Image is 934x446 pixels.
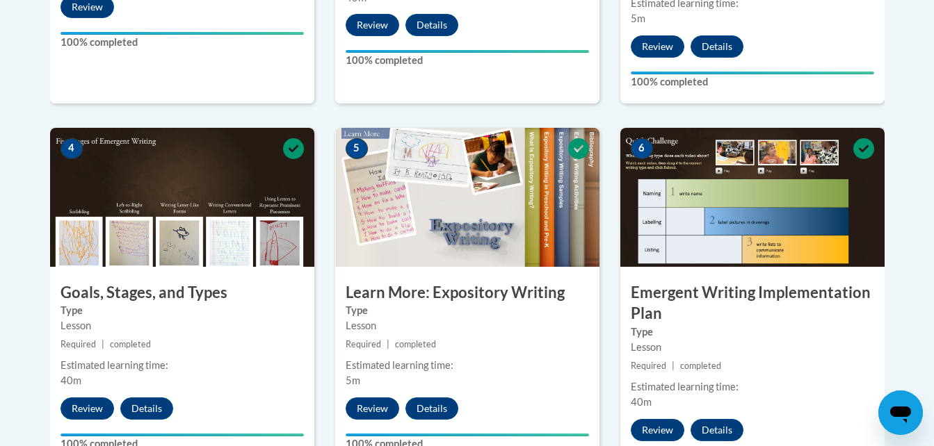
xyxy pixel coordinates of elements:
span: 5m [346,374,360,386]
span: 40m [61,374,81,386]
span: Required [61,339,96,349]
span: 4 [61,138,83,159]
label: Type [631,324,874,340]
button: Details [691,419,743,441]
span: completed [680,361,721,371]
div: Estimated learning time: [61,358,304,373]
label: 100% completed [61,35,304,50]
label: 100% completed [631,74,874,90]
label: Type [61,303,304,318]
span: 5 [346,138,368,159]
label: Type [346,303,589,318]
div: Your progress [346,50,589,53]
div: Your progress [346,433,589,436]
div: Estimated learning time: [631,379,874,395]
span: completed [110,339,151,349]
button: Review [61,397,114,420]
span: | [387,339,389,349]
label: 100% completed [346,53,589,68]
button: Details [691,35,743,58]
span: 40m [631,396,652,408]
h3: Emergent Writing Implementation Plan [620,282,885,325]
span: Required [346,339,381,349]
div: Estimated learning time: [346,358,589,373]
span: | [672,361,675,371]
button: Review [346,397,399,420]
button: Review [346,14,399,36]
div: Lesson [631,340,874,355]
div: Your progress [61,433,304,436]
div: Your progress [631,72,874,74]
button: Details [120,397,173,420]
button: Review [631,419,684,441]
h3: Learn More: Expository Writing [335,282,599,304]
h3: Goals, Stages, and Types [50,282,314,304]
button: Review [631,35,684,58]
img: Course Image [50,128,314,267]
div: Lesson [346,318,589,333]
span: 6 [631,138,653,159]
button: Details [405,14,458,36]
button: Details [405,397,458,420]
div: Lesson [61,318,304,333]
img: Course Image [620,128,885,267]
iframe: Button to launch messaging window [878,390,923,435]
img: Course Image [335,128,599,267]
span: completed [395,339,436,349]
span: Required [631,361,666,371]
div: Your progress [61,32,304,35]
span: | [102,339,104,349]
span: 5m [631,13,645,24]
